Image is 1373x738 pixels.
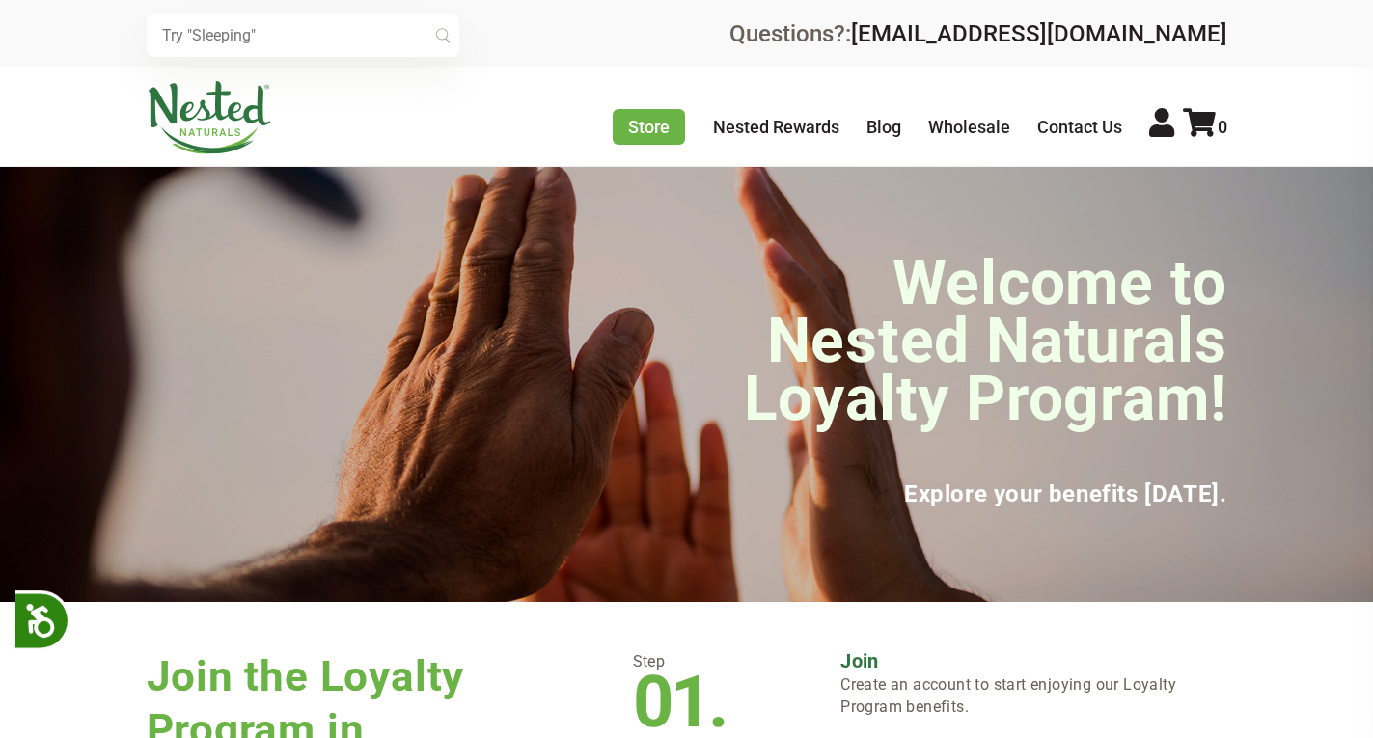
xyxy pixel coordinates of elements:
[613,109,685,145] a: Store
[147,14,459,57] input: Try "Sleeping"
[840,649,879,672] strong: Join
[729,22,1227,45] div: Questions?:
[1037,117,1122,137] a: Contact Us
[1183,117,1227,137] a: 0
[147,81,272,154] img: Nested Naturals
[928,117,1010,137] a: Wholesale
[713,117,839,137] a: Nested Rewards
[633,672,811,733] h3: 01.
[840,650,1226,719] p: Create an account to start enjoying our Loyalty Program benefits.
[687,255,1227,428] h1: Welcome to Nested Naturals Loyalty Program!
[633,650,811,672] p: Step
[851,20,1227,47] a: [EMAIL_ADDRESS][DOMAIN_NAME]
[1218,117,1227,137] span: 0
[866,117,901,137] a: Blog
[147,457,1227,515] h3: Explore your benefits [DATE].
